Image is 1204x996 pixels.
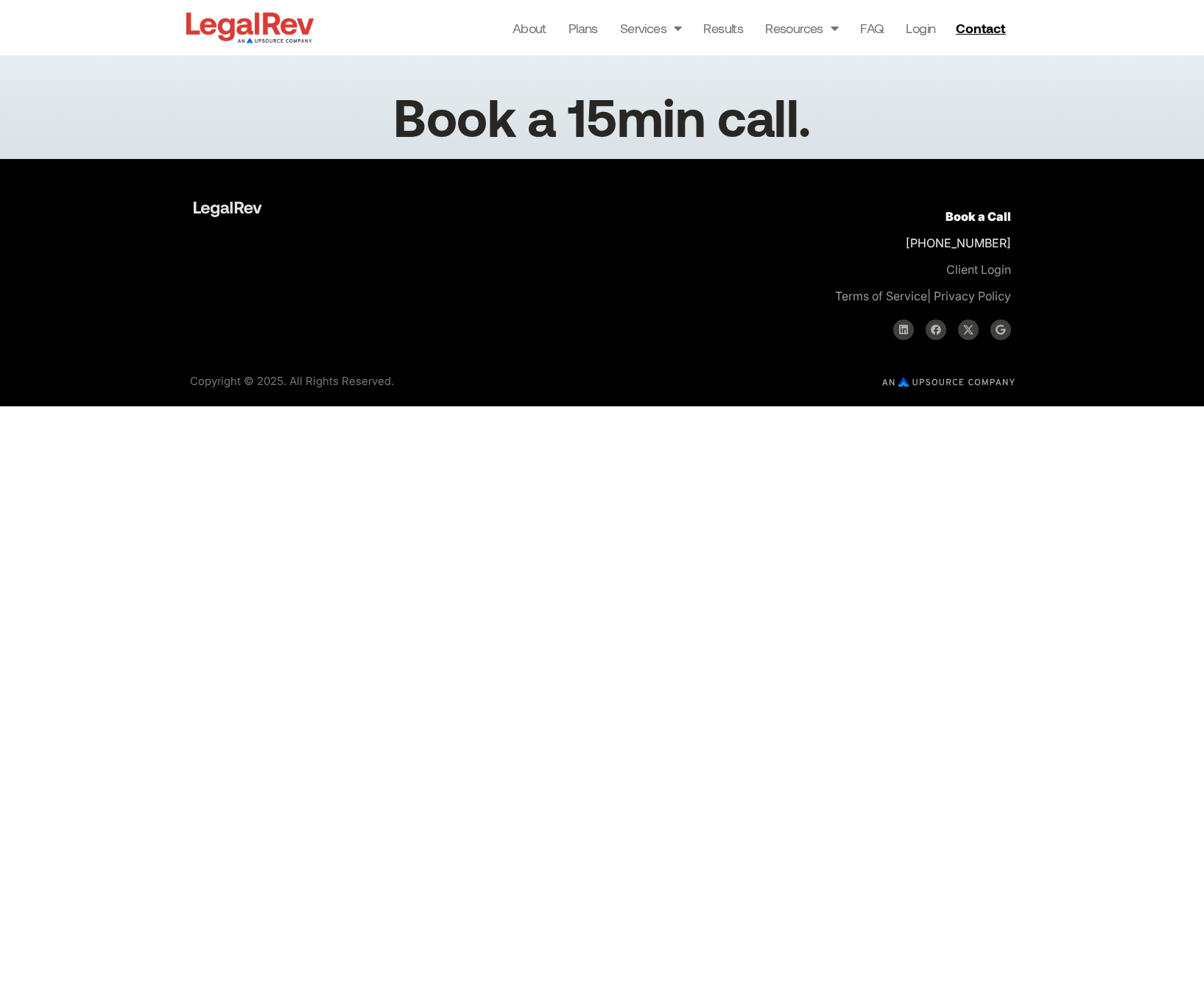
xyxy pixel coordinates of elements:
a: Terms of Service [835,289,927,303]
a: About [513,18,546,38]
a: Results [703,18,743,38]
a: Resources [765,18,838,38]
a: Privacy Policy [934,289,1011,303]
a: Services [620,18,682,38]
span: Copyright © 2025. All Rights Reserved. [190,374,394,388]
a: Contact [950,16,1015,40]
nav: Menu [513,18,936,38]
a: Plans [568,18,598,38]
p: [PHONE_NUMBER] [621,203,1011,309]
span: | [835,289,931,303]
a: Book a Call [946,209,1011,224]
a: Client Login [946,262,1011,277]
a: FAQ [860,18,884,38]
span: Contact [956,21,1005,35]
h1: Book a 15min call. [393,91,811,142]
a: Login [906,18,935,38]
